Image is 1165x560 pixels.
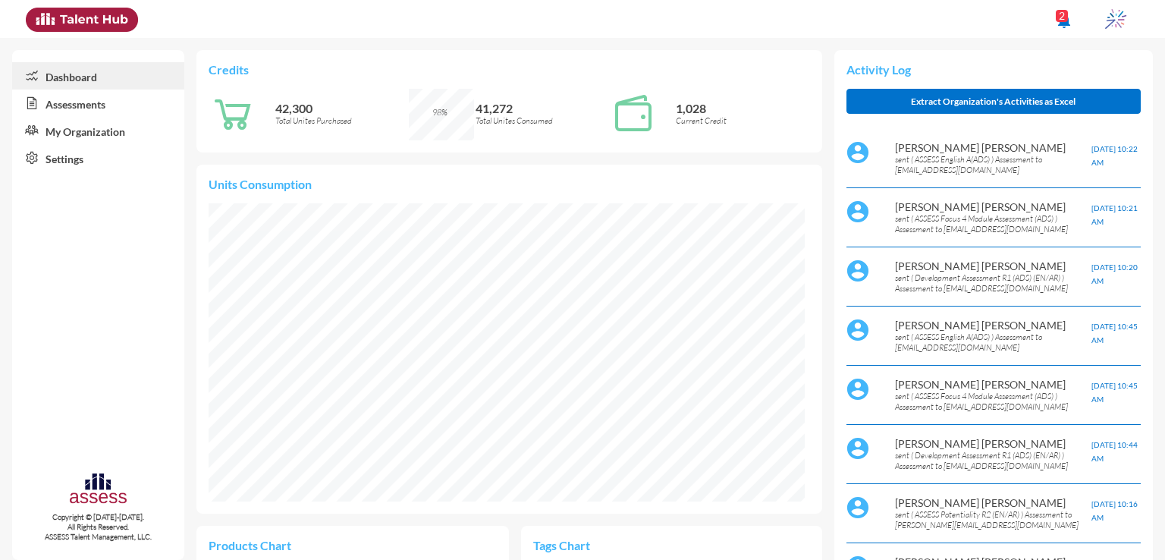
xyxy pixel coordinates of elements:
[1091,499,1138,522] span: [DATE] 10:16 AM
[12,144,184,171] a: Settings
[846,260,869,282] img: default%20profile%20image.svg
[895,141,1091,154] p: [PERSON_NAME] [PERSON_NAME]
[68,471,128,508] img: assesscompany-logo.png
[1091,263,1138,285] span: [DATE] 10:20 AM
[476,115,609,126] p: Total Unites Consumed
[1091,322,1138,344] span: [DATE] 10:45 AM
[846,141,869,164] img: default%20profile%20image.svg
[1056,10,1068,22] div: 2
[895,154,1091,175] p: sent ( ASSESS English A(ADS) ) Assessment to [EMAIL_ADDRESS][DOMAIN_NAME]
[846,200,869,223] img: default%20profile%20image.svg
[846,496,869,519] img: default%20profile%20image.svg
[275,101,409,115] p: 42,300
[1055,11,1073,30] mat-icon: notifications
[676,101,809,115] p: 1,028
[846,62,1141,77] p: Activity Log
[676,115,809,126] p: Current Credit
[12,512,184,542] p: Copyright © [DATE]-[DATE]. All Rights Reserved. ASSESS Talent Management, LLC.
[476,101,609,115] p: 41,272
[895,378,1091,391] p: [PERSON_NAME] [PERSON_NAME]
[846,437,869,460] img: default%20profile%20image.svg
[533,538,671,552] p: Tags Chart
[895,319,1091,332] p: [PERSON_NAME] [PERSON_NAME]
[1091,440,1138,463] span: [DATE] 10:44 AM
[895,509,1091,530] p: sent ( ASSESS Potentiality R2 (EN/AR) ) Assessment to [PERSON_NAME][EMAIL_ADDRESS][DOMAIN_NAME]
[12,90,184,117] a: Assessments
[895,272,1091,294] p: sent ( Development Assessment R1 (ADS) (EN/AR) ) Assessment to [EMAIL_ADDRESS][DOMAIN_NAME]
[1091,381,1138,404] span: [DATE] 10:45 AM
[209,177,810,191] p: Units Consumption
[895,200,1091,213] p: [PERSON_NAME] [PERSON_NAME]
[12,117,184,144] a: My Organization
[895,332,1091,353] p: sent ( ASSESS English A(ADS) ) Assessment to [EMAIL_ADDRESS][DOMAIN_NAME]
[895,213,1091,234] p: sent ( ASSESS Focus 4 Module Assessment (ADS) ) Assessment to [EMAIL_ADDRESS][DOMAIN_NAME]
[1091,203,1138,226] span: [DATE] 10:21 AM
[895,496,1091,509] p: [PERSON_NAME] [PERSON_NAME]
[432,107,447,118] span: 98%
[895,450,1091,471] p: sent ( Development Assessment R1 (ADS) (EN/AR) ) Assessment to [EMAIL_ADDRESS][DOMAIN_NAME]
[895,260,1091,272] p: [PERSON_NAME] [PERSON_NAME]
[209,62,810,77] p: Credits
[12,62,184,90] a: Dashboard
[275,115,409,126] p: Total Unites Purchased
[846,319,869,341] img: default%20profile%20image.svg
[846,378,869,401] img: default%20profile%20image.svg
[895,437,1091,450] p: [PERSON_NAME] [PERSON_NAME]
[895,391,1091,412] p: sent ( ASSESS Focus 4 Module Assessment (ADS) ) Assessment to [EMAIL_ADDRESS][DOMAIN_NAME]
[209,538,353,552] p: Products Chart
[846,89,1141,114] button: Extract Organization's Activities as Excel
[1091,144,1138,167] span: [DATE] 10:22 AM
